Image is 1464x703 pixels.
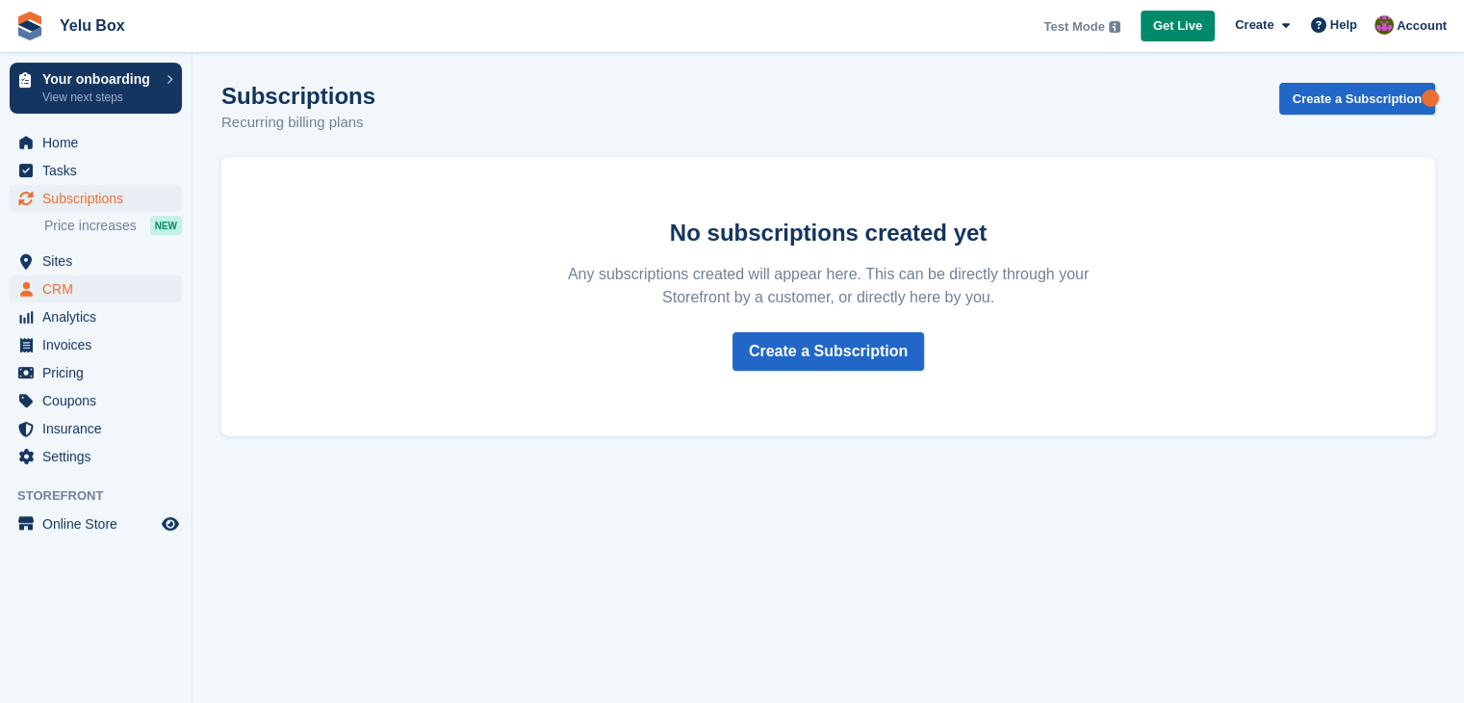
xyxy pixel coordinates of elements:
span: Sites [42,247,158,274]
span: Get Live [1153,16,1202,36]
a: menu [10,303,182,330]
h1: Subscriptions [221,83,375,109]
span: Storefront [17,486,192,506]
a: Get Live [1141,11,1215,42]
span: Create [1235,15,1273,35]
span: Help [1330,15,1357,35]
p: Your onboarding [42,72,157,86]
span: Invoices [42,331,158,358]
a: menu [10,185,182,212]
span: Test Mode [1043,17,1104,37]
a: menu [10,415,182,442]
strong: No subscriptions created yet [670,220,987,246]
div: Tooltip anchor [1422,90,1439,107]
a: menu [10,387,182,414]
a: Preview store [159,512,182,535]
span: Pricing [42,359,158,386]
span: Analytics [42,303,158,330]
span: Account [1397,16,1447,36]
a: menu [10,443,182,470]
a: menu [10,331,182,358]
img: icon-info-grey-7440780725fd019a000dd9b08b2336e03edf1995a4989e88bcd33f0948082b44.svg [1109,21,1120,33]
a: menu [10,359,182,386]
img: stora-icon-8386f47178a22dfd0bd8f6a31ec36ba5ce8667c1dd55bd0f319d3a0aa187defe.svg [15,12,44,40]
a: menu [10,510,182,537]
span: Settings [42,443,158,470]
span: Insurance [42,415,158,442]
a: Create a Subscription [1279,83,1435,115]
span: CRM [42,275,158,302]
img: Carolina Thiemi Castro Doi [1374,15,1394,35]
span: Home [42,129,158,156]
span: Tasks [42,157,158,184]
span: Subscriptions [42,185,158,212]
a: menu [10,129,182,156]
p: Recurring billing plans [221,112,375,134]
span: Price increases [44,217,137,235]
a: menu [10,275,182,302]
a: Create a Subscription [732,332,924,371]
a: menu [10,157,182,184]
span: Coupons [42,387,158,414]
a: menu [10,247,182,274]
a: Price increases NEW [44,215,182,236]
div: NEW [150,216,182,235]
p: View next steps [42,89,157,106]
span: Online Store [42,510,158,537]
p: Any subscriptions created will appear here. This can be directly through your Storefront by a cus... [548,263,1110,309]
a: Your onboarding View next steps [10,63,182,114]
a: Yelu Box [52,10,133,41]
